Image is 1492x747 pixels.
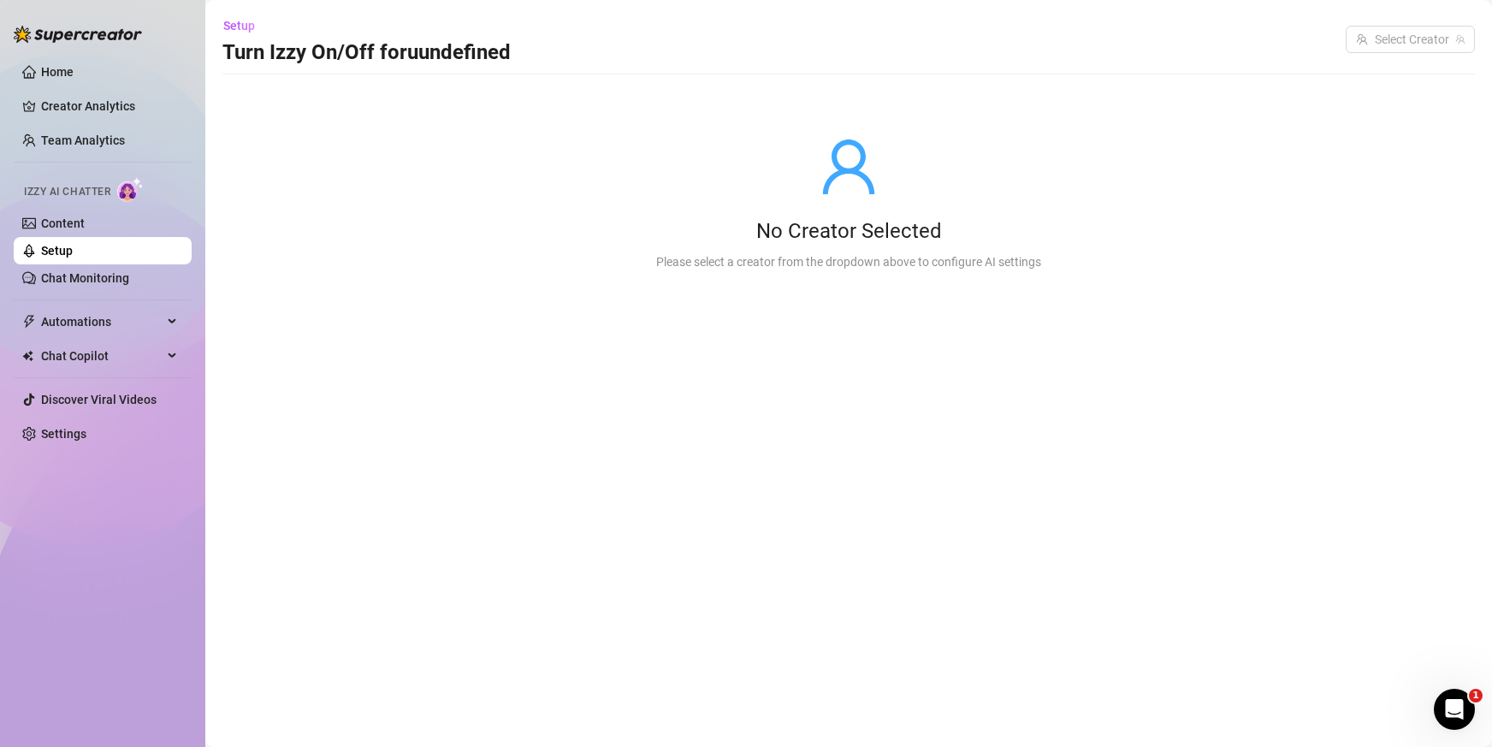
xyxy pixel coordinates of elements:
div: No Creator Selected [656,218,1041,246]
span: Chat Copilot [41,342,163,370]
a: Setup [41,244,73,258]
a: Settings [41,427,86,441]
img: Chat Copilot [22,350,33,362]
span: Izzy AI Chatter [24,184,110,200]
span: Automations [41,308,163,335]
a: Content [41,216,85,230]
a: Team Analytics [41,133,125,147]
a: Chat Monitoring [41,271,129,285]
a: Discover Viral Videos [41,393,157,406]
img: AI Chatter [117,177,144,202]
span: 1 [1469,689,1483,703]
button: Setup [222,12,269,39]
span: team [1455,34,1465,44]
div: Please select a creator from the dropdown above to configure AI settings [656,252,1041,271]
img: logo-BBDzfeDw.svg [14,26,142,43]
iframe: Intercom live chat [1434,689,1475,730]
span: user [818,136,879,198]
a: Creator Analytics [41,92,178,120]
span: Setup [223,19,255,33]
a: Home [41,65,74,79]
span: thunderbolt [22,315,36,329]
h3: Turn Izzy On/Off for uundefined [222,39,511,67]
